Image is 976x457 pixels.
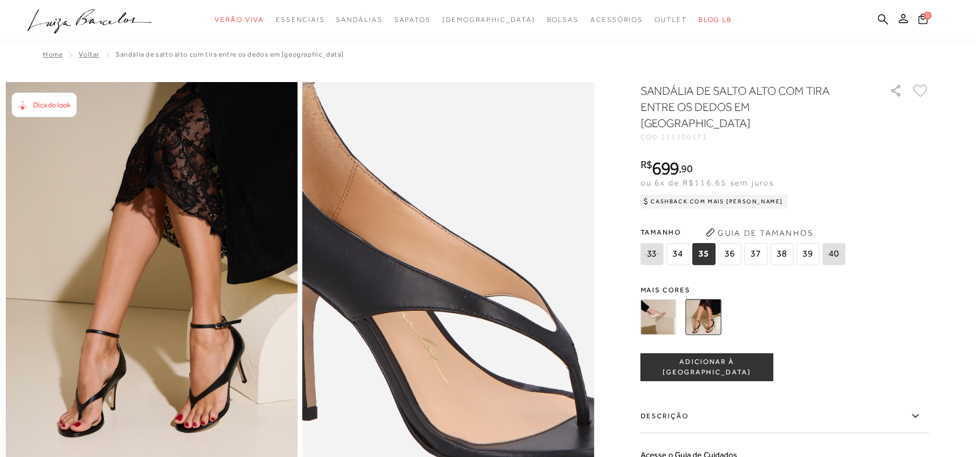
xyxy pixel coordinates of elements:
[719,243,742,265] span: 36
[116,50,344,58] span: SANDÁLIA DE SALTO ALTO COM TIRA ENTRE OS DEDOS EM [GEOGRAPHIC_DATA]
[641,299,676,335] img: SANDÁLIA DE SALTO ALTO COM TIRA ENTRE OS DEDOS EM COURO OFF WHITE
[652,158,679,179] span: 699
[641,133,872,140] div: CÓD:
[276,9,324,31] a: noSubCategoriesText
[915,13,931,28] button: 0
[547,9,579,31] a: noSubCategoriesText
[702,224,818,242] button: Guia de Tamanhos
[655,16,687,24] span: Outlet
[771,243,794,265] span: 38
[745,243,768,265] span: 37
[698,16,732,24] span: BLOG LB
[43,50,62,58] a: Home
[394,9,431,31] a: noSubCategoriesText
[698,9,732,31] a: BLOG LB
[394,16,431,24] span: Sapatos
[442,16,535,24] span: [DEMOGRAPHIC_DATA]
[641,243,664,265] span: 33
[547,16,579,24] span: Bolsas
[797,243,820,265] span: 39
[276,16,324,24] span: Essenciais
[641,287,930,293] span: Mais cores
[591,9,644,31] a: noSubCategoriesText
[337,16,383,24] span: Sandálias
[682,162,693,174] span: 90
[693,243,716,265] span: 35
[661,133,708,141] span: 115300571
[79,50,99,58] a: Voltar
[641,195,788,209] div: Cashback com Mais [PERSON_NAME]
[679,164,693,174] i: ,
[641,83,857,131] h1: SANDÁLIA DE SALTO ALTO COM TIRA ENTRE OS DEDOS EM [GEOGRAPHIC_DATA]
[591,16,644,24] span: Acessórios
[667,243,690,265] span: 34
[823,243,846,265] span: 40
[641,178,774,187] span: ou 6x de R$116,65 sem juros
[641,400,930,433] label: Descrição
[686,299,722,335] img: SANDÁLIA DE SALTO ALTO COM TIRA ENTRE OS DEDOS EM COURO PRETO
[33,101,71,109] span: Dica de look
[641,357,773,377] span: ADICIONAR À [GEOGRAPHIC_DATA]
[641,224,849,241] span: Tamanho
[215,16,264,24] span: Verão Viva
[924,12,932,20] span: 0
[215,9,264,31] a: noSubCategoriesText
[641,354,774,381] button: ADICIONAR À [GEOGRAPHIC_DATA]
[641,159,652,170] i: R$
[442,9,535,31] a: noSubCategoriesText
[655,9,687,31] a: noSubCategoriesText
[337,9,383,31] a: noSubCategoriesText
